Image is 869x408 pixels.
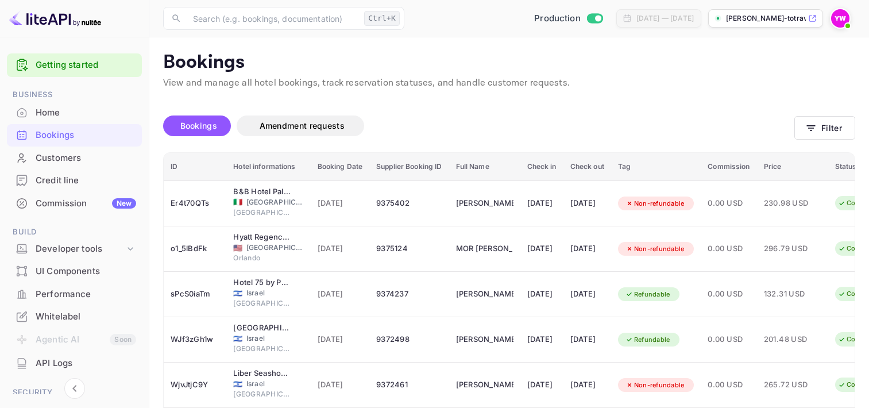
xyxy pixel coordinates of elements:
[708,197,750,210] span: 0.00 USD
[534,12,581,25] span: Production
[764,333,821,346] span: 201.48 USD
[233,368,291,379] div: Liber Seashore Suites
[36,59,136,72] a: Getting started
[708,243,750,255] span: 0.00 USD
[36,152,136,165] div: Customers
[7,306,142,327] a: Whitelabel
[171,194,219,213] div: Er4t70QTs
[233,322,291,334] div: Crowne Plaza Tel Aviv City Center, an IHG Hotel
[831,9,849,28] img: Yahav Winkler
[570,330,604,349] div: [DATE]
[364,11,400,26] div: Ctrl+K
[618,287,678,302] div: Refundable
[7,170,142,192] div: Credit line
[794,116,855,140] button: Filter
[7,306,142,328] div: Whitelabel
[7,170,142,191] a: Credit line
[726,13,806,24] p: [PERSON_NAME]-totravel...
[7,283,142,305] a: Performance
[171,330,219,349] div: WJf3zGh1w
[318,243,363,255] span: [DATE]
[456,330,513,349] div: ERAN ELBAZ ZIV
[527,240,557,258] div: [DATE]
[233,277,291,288] div: Hotel 75 by Prima Hotels
[233,335,242,342] span: Israel
[7,260,142,283] div: UI Components
[376,376,442,394] div: 9372461
[570,194,604,213] div: [DATE]
[260,121,345,130] span: Amendment requests
[7,386,142,399] span: Security
[7,226,142,238] span: Build
[7,352,142,374] a: API Logs
[764,243,821,255] span: 296.79 USD
[7,88,142,101] span: Business
[618,242,692,256] div: Non-refundable
[708,288,750,301] span: 0.00 USD
[7,124,142,147] div: Bookings
[246,197,304,207] span: [GEOGRAPHIC_DATA]
[764,197,821,210] span: 230.98 USD
[618,378,692,392] div: Non-refundable
[233,298,291,309] span: [GEOGRAPHIC_DATA]
[530,12,607,25] div: Switch to Sandbox mode
[701,153,756,181] th: Commission
[9,9,101,28] img: LiteAPI logo
[246,288,304,298] span: Israel
[570,376,604,394] div: [DATE]
[7,283,142,306] div: Performance
[233,253,291,263] span: Orlando
[163,76,855,90] p: View and manage all hotel bookings, track reservation statuses, and handle customer requests.
[186,7,360,30] input: Search (e.g. bookings, documentation)
[36,265,136,278] div: UI Components
[7,239,142,259] div: Developer tools
[36,174,136,187] div: Credit line
[7,102,142,124] div: Home
[7,124,142,145] a: Bookings
[570,285,604,303] div: [DATE]
[233,232,291,243] div: Hyatt Regency Orlando
[527,330,557,349] div: [DATE]
[456,240,513,258] div: MOR MARKOVITZ
[163,116,794,136] div: account-settings tabs
[233,198,242,206] span: Italy
[36,357,136,370] div: API Logs
[456,285,513,303] div: CORRINE SHAFAT
[64,378,85,399] button: Collapse navigation
[7,352,142,375] div: API Logs
[36,106,136,120] div: Home
[563,153,611,181] th: Check out
[36,197,136,210] div: Commission
[636,13,694,24] div: [DATE] — [DATE]
[233,186,291,198] div: B&B Hotel Palermo Quattro Canti
[376,240,442,258] div: 9375124
[171,240,219,258] div: o1_5lBdFk
[233,389,291,399] span: [GEOGRAPHIC_DATA]
[318,333,363,346] span: [DATE]
[449,153,520,181] th: Full Name
[456,376,513,394] div: EVA NIDAM
[527,194,557,213] div: [DATE]
[764,379,821,391] span: 265.72 USD
[369,153,449,181] th: Supplier Booking ID
[171,285,219,303] div: sPcS0iaTm
[708,379,750,391] span: 0.00 USD
[7,260,142,282] a: UI Components
[226,153,310,181] th: Hotel informations
[7,102,142,123] a: Home
[233,244,242,252] span: United States of America
[318,288,363,301] span: [DATE]
[233,207,291,218] span: [GEOGRAPHIC_DATA]
[163,51,855,74] p: Bookings
[36,129,136,142] div: Bookings
[618,197,692,211] div: Non-refundable
[233,380,242,388] span: Israel
[764,288,821,301] span: 132.31 USD
[7,193,142,214] a: CommissionNew
[376,330,442,349] div: 9372498
[7,53,142,77] div: Getting started
[611,153,701,181] th: Tag
[708,333,750,346] span: 0.00 USD
[318,197,363,210] span: [DATE]
[246,333,304,344] span: Israel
